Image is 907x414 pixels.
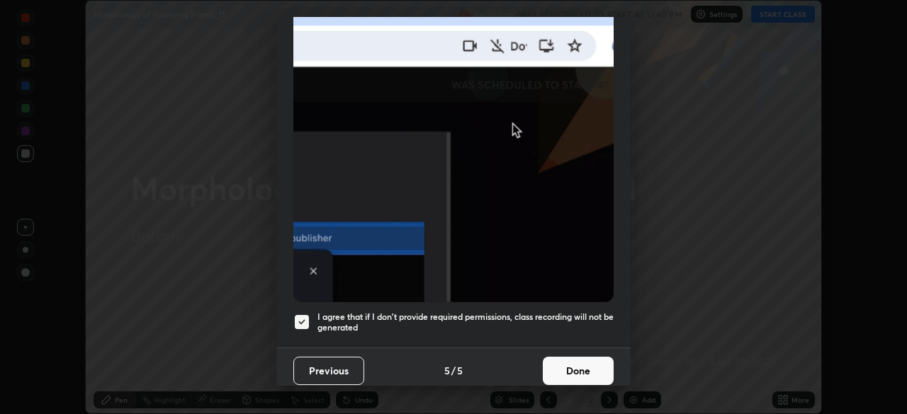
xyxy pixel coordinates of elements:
[451,363,456,378] h4: /
[293,357,364,385] button: Previous
[543,357,614,385] button: Done
[457,363,463,378] h4: 5
[444,363,450,378] h4: 5
[317,311,614,333] h5: I agree that if I don't provide required permissions, class recording will not be generated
